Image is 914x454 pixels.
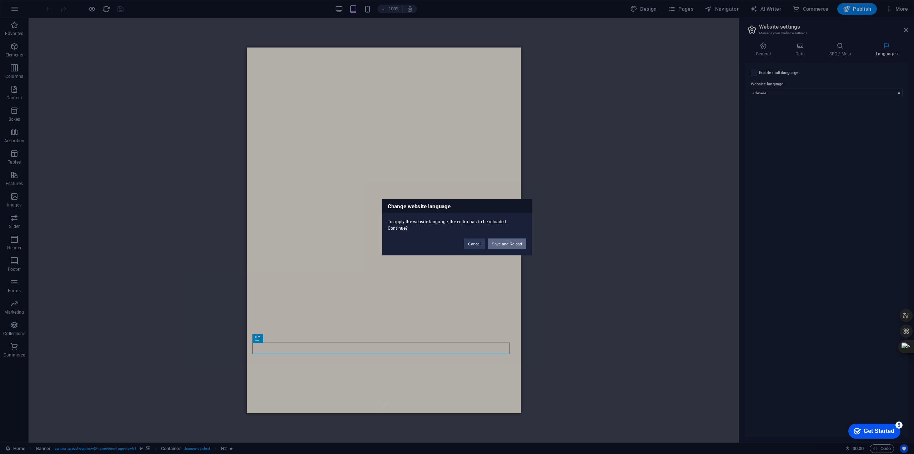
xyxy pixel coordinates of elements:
[382,199,532,213] h3: Change website language
[6,4,58,19] div: Get Started 5 items remaining, 0% complete
[21,8,52,14] div: Get Started
[488,238,526,249] button: Save and Reload
[464,238,484,249] button: Cancel
[382,213,532,231] div: To apply the website language, the editor has to be reloaded. Continue?
[53,1,60,9] div: 5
